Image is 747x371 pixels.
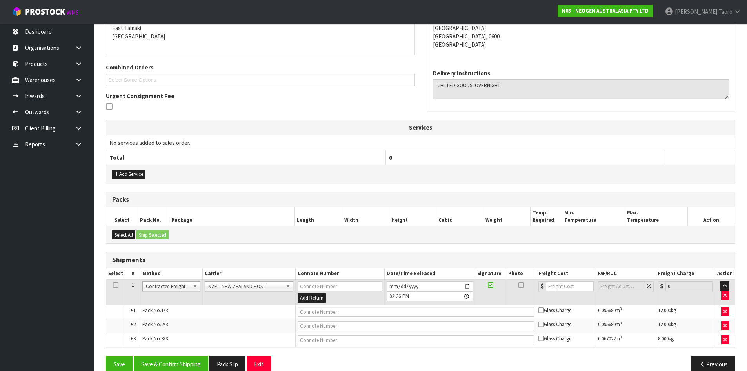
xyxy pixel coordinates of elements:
[161,321,168,328] span: 2/3
[112,256,729,264] h3: Shipments
[136,230,169,240] button: Ship Selected
[298,321,534,331] input: Connote Number
[161,307,168,314] span: 1/3
[598,335,616,342] span: 0.067022
[106,120,735,135] th: Services
[295,268,384,280] th: Connote Number
[112,170,145,179] button: Add Service
[620,320,622,325] sup: 3
[558,5,653,17] a: N03 - NEOGEN AUSTRALASIA PTY LTD
[658,335,669,342] span: 8.000
[298,307,534,317] input: Connote Number
[133,335,136,342] span: 3
[620,334,622,340] sup: 3
[140,333,296,347] td: Pack No.
[389,207,436,226] th: Height
[106,92,174,100] label: Urgent Consignment Fee
[625,207,687,226] th: Max. Temperature
[132,281,134,288] span: 1
[12,7,22,16] img: cube-alt.png
[140,305,296,319] td: Pack No.
[384,268,475,280] th: Date/Time Released
[106,268,125,280] th: Select
[298,335,534,345] input: Connote Number
[298,293,326,303] button: Add Return
[169,207,295,226] th: Package
[208,282,282,291] span: NZP - NEW ZEALAND POST
[67,9,79,16] small: WMS
[596,319,656,333] td: m
[138,207,169,226] th: Pack No.
[562,7,649,14] strong: N03 - NEOGEN AUSTRALASIA PTY LTD
[620,306,622,311] sup: 3
[598,307,616,314] span: 0.095680
[538,307,571,314] span: Glass Charge
[106,150,385,165] th: Total
[715,268,735,280] th: Action
[125,268,140,280] th: #
[106,63,153,71] label: Combined Orders
[675,8,717,15] span: [PERSON_NAME]
[112,196,729,203] h3: Packs
[203,268,295,280] th: Carrier
[536,268,596,280] th: Freight Cost
[140,319,296,333] td: Pack No.
[656,333,715,347] td: kg
[298,281,382,291] input: Connote Number
[718,8,732,15] span: Taoro
[433,69,490,77] label: Delivery Instructions
[112,230,135,240] button: Select All
[106,135,735,150] td: No services added to sales order.
[506,268,536,280] th: Photo
[475,268,506,280] th: Signature
[658,321,671,328] span: 12.000
[342,207,389,226] th: Width
[656,319,715,333] td: kg
[546,281,593,291] input: Freight Cost
[25,7,65,17] span: ProStock
[531,207,562,226] th: Temp. Required
[665,281,713,291] input: Freight Charge
[106,207,138,226] th: Select
[598,321,616,328] span: 0.095680
[658,307,671,314] span: 12.000
[389,154,392,161] span: 0
[538,335,571,342] span: Glass Charge
[483,207,531,226] th: Weight
[656,268,715,280] th: Freight Charge
[161,335,168,342] span: 3/3
[598,281,645,291] input: Freight Adjustment
[688,207,735,226] th: Action
[562,207,625,226] th: Min. Temperature
[596,268,656,280] th: FAF/RUC
[433,7,729,49] address: [STREET_ADDRESS] [GEOGRAPHIC_DATA] [GEOGRAPHIC_DATA], 0600 [GEOGRAPHIC_DATA]
[295,207,342,226] th: Length
[538,321,571,328] span: Glass Charge
[140,268,203,280] th: Method
[133,307,136,314] span: 1
[596,333,656,347] td: m
[133,321,136,328] span: 2
[656,305,715,319] td: kg
[596,305,656,319] td: m
[436,207,483,226] th: Cubic
[146,282,190,291] span: Contracted Freight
